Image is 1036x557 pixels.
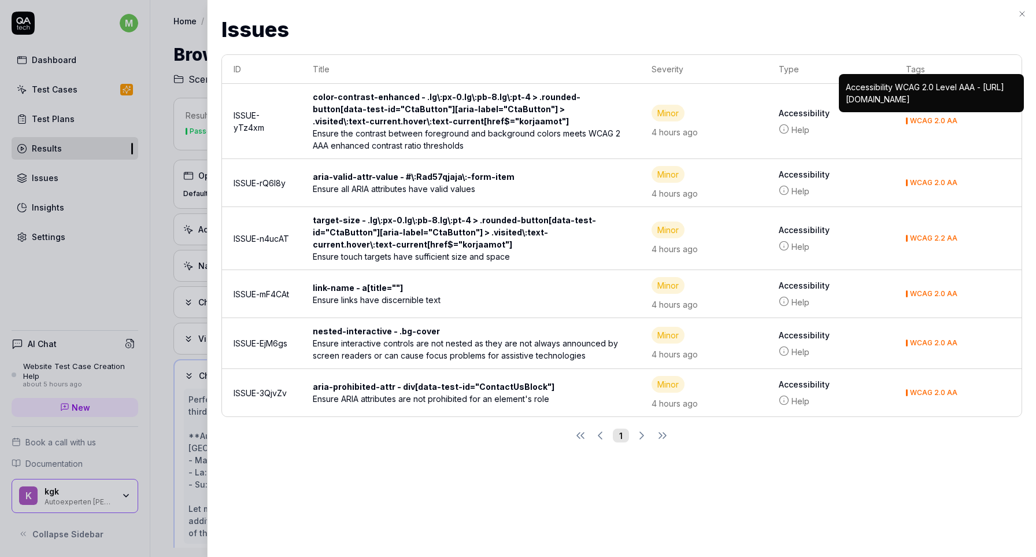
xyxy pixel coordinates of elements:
[779,224,883,236] b: Accessibility
[652,105,684,121] div: Minor
[779,279,883,292] b: Accessibility
[613,429,629,442] button: 1
[652,189,698,198] time: 4 hours ago
[652,327,684,344] div: Minor
[779,107,883,119] b: Accessibility
[779,346,883,358] a: Help
[906,177,957,189] button: WCAG 2.0 AA
[779,395,883,407] a: Help
[779,124,883,136] a: Help
[313,91,628,127] div: color-contrast-enhanced - .lg\:px-0.lg\:pb-8.lg\:pt-4 > .rounded-button[data-test-id="CtaButton"]...
[910,117,957,124] div: WCAG 2.0 AA
[234,388,287,398] a: ISSUE-3QjvZv
[313,214,628,250] div: target-size - .lg\:px-0.lg\:pb-8.lg\:pt-4 > .rounded-button[data-test-id="CtaButton"][aria-label=...
[910,290,957,297] div: WCAG 2.0 AA
[652,300,698,309] time: 4 hours ago
[779,378,883,390] b: Accessibility
[779,241,883,253] a: Help
[779,296,883,308] a: Help
[906,337,957,349] button: WCAG 2.0 AA
[906,387,957,399] button: WCAG 2.0 AA
[313,325,449,337] div: nested-interactive - .bg-cover
[234,338,287,348] a: ISSUE-EjM6gs
[779,329,883,341] b: Accessibility
[910,340,957,346] div: WCAG 2.0 AA
[652,277,684,294] div: Minor
[910,235,957,242] div: WCAG 2.2 AA
[234,178,286,188] a: ISSUE-rQ6l8y
[313,127,628,152] div: Ensure the contrast between foreground and background colors meets WCAG 2 AAA enhanced contrast r...
[652,127,698,137] time: 4 hours ago
[234,110,264,132] a: ISSUE-yTz4xm
[652,376,684,393] div: Minor
[779,168,883,180] b: Accessibility
[906,233,957,245] button: WCAG 2.2 AA
[221,14,1022,45] h2: Issues
[313,294,628,306] div: Ensure links have discernible text
[906,115,957,127] button: WCAG 2.0 AA
[313,171,524,183] div: aria-valid-attr-value - #\:Rad57qjaja\:-form-item
[640,55,767,84] th: Severity
[313,393,628,405] div: Ensure ARIA attributes are not prohibited for an element's role
[652,399,698,408] time: 4 hours ago
[234,234,289,244] a: ISSUE-n4ucAT
[910,389,957,396] div: WCAG 2.0 AA
[846,81,1017,105] div: Accessibility WCAG 2.0 Level AAA - [URL][DOMAIN_NAME]
[301,55,640,84] th: Title
[234,289,289,299] a: ISSUE-mF4CAt
[894,55,1022,84] th: Tags
[652,349,698,359] time: 4 hours ago
[222,55,301,84] th: ID
[313,337,628,362] div: Ensure interactive controls are not nested as they are not always announced by screen readers or ...
[313,250,628,263] div: Ensure touch targets have sufficient size and space
[767,55,894,84] th: Type
[652,244,698,254] time: 4 hours ago
[652,222,684,238] div: Minor
[313,381,564,393] div: aria-prohibited-attr - div[data-test-id="ContactUsBlock"]
[910,179,957,186] div: WCAG 2.0 AA
[313,183,628,195] div: Ensure all ARIA attributes have valid values
[779,185,883,197] a: Help
[906,288,957,300] button: WCAG 2.0 AA
[652,166,684,183] div: Minor
[313,282,412,294] div: link-name - a[title=""]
